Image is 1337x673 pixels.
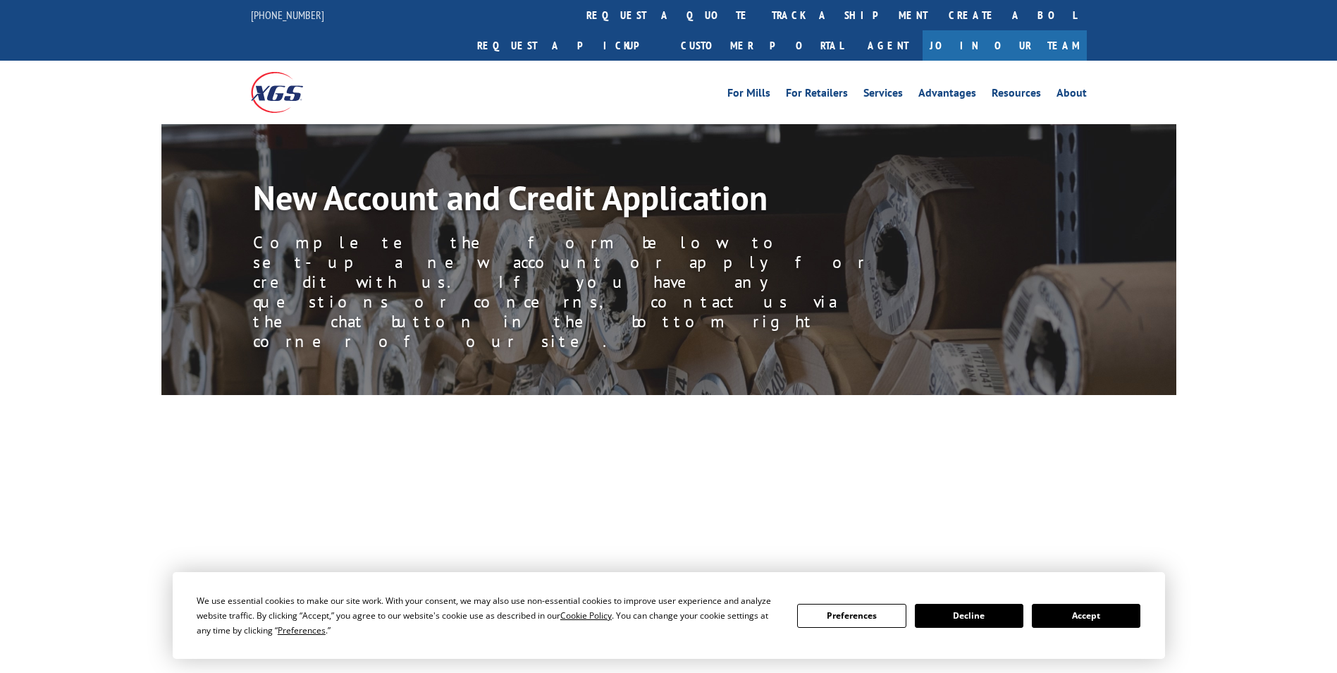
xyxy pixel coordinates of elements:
[251,8,324,22] a: [PHONE_NUMBER]
[918,87,976,103] a: Advantages
[854,30,923,61] a: Agent
[786,87,848,103] a: For Retailers
[278,624,326,636] span: Preferences
[863,87,903,103] a: Services
[923,30,1087,61] a: Join Our Team
[797,604,906,628] button: Preferences
[915,604,1023,628] button: Decline
[670,30,854,61] a: Customer Portal
[992,87,1041,103] a: Resources
[253,233,887,351] p: Complete the form below to set-up a new account or apply for credit with us. If you have any ques...
[727,87,770,103] a: For Mills
[173,572,1165,659] div: Cookie Consent Prompt
[253,181,887,222] h1: New Account and Credit Application
[467,30,670,61] a: Request a pickup
[197,593,780,638] div: We use essential cookies to make our site work. With your consent, we may also use non-essential ...
[1032,604,1140,628] button: Accept
[1056,87,1087,103] a: About
[560,610,612,622] span: Cookie Policy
